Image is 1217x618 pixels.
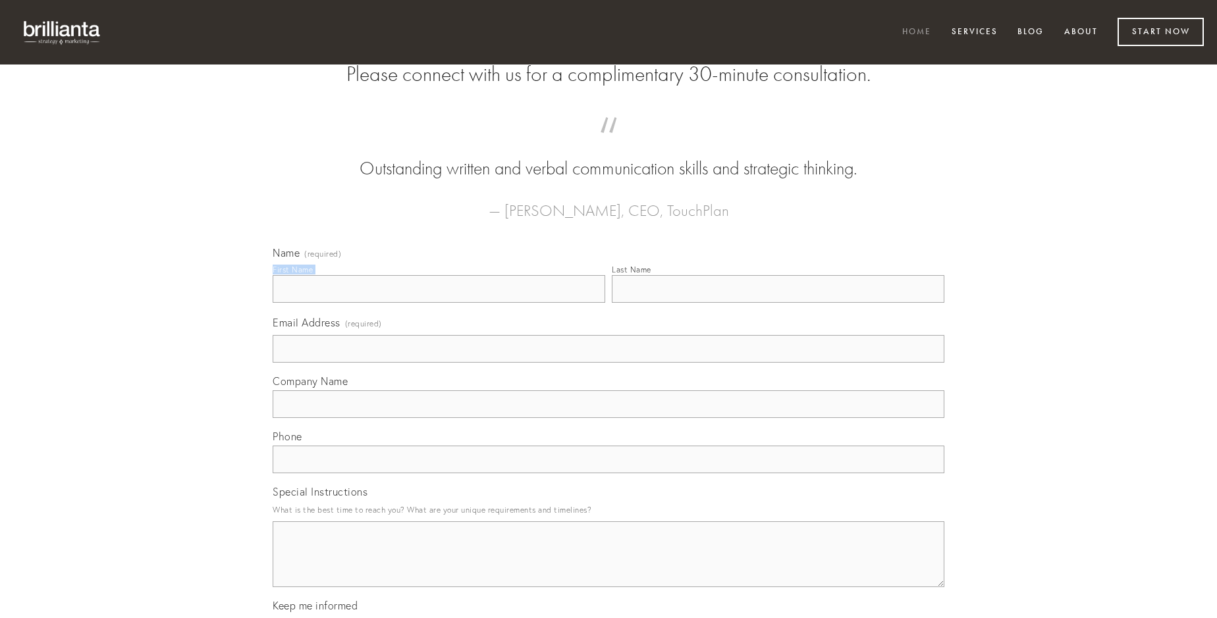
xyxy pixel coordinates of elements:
[304,250,341,258] span: (required)
[273,374,348,388] span: Company Name
[294,130,923,182] blockquote: Outstanding written and verbal communication skills and strategic thinking.
[273,62,944,87] h2: Please connect with us for a complimentary 30-minute consultation.
[273,246,300,259] span: Name
[943,22,1006,43] a: Services
[273,265,313,274] div: First Name
[273,485,367,498] span: Special Instructions
[13,13,112,51] img: brillianta - research, strategy, marketing
[273,430,302,443] span: Phone
[1009,22,1052,43] a: Blog
[1056,22,1106,43] a: About
[273,599,358,612] span: Keep me informed
[345,315,382,332] span: (required)
[1118,18,1204,46] a: Start Now
[273,316,340,329] span: Email Address
[294,182,923,224] figcaption: — [PERSON_NAME], CEO, TouchPlan
[612,265,651,274] div: Last Name
[273,501,944,519] p: What is the best time to reach you? What are your unique requirements and timelines?
[894,22,940,43] a: Home
[294,130,923,156] span: “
